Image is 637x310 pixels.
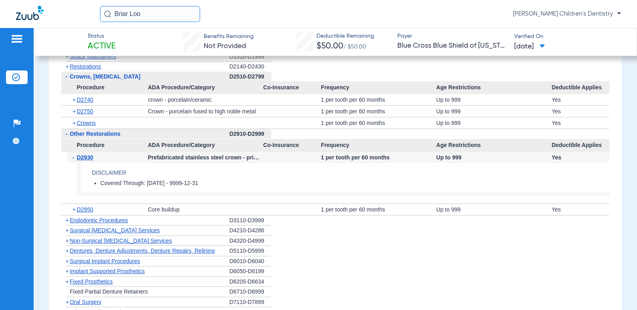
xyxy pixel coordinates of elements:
[321,81,436,94] span: Frequency
[70,278,112,285] span: Fixed Prosthetics
[436,152,551,163] div: Up to 999
[77,108,93,115] span: D2750
[321,152,436,163] div: 1 per tooth per 60 months
[552,204,609,215] div: Yes
[70,238,172,244] span: Non-Surgical [MEDICAL_DATA] Services
[66,258,69,264] span: +
[514,42,545,52] span: [DATE]
[229,266,271,277] div: D6050-D6199
[66,248,69,254] span: +
[70,131,120,137] span: Other Restorations
[229,277,271,287] div: D6205-D6634
[70,299,101,305] span: Oral Surgery
[70,227,160,234] span: Surgical [MEDICAL_DATA] Services
[88,41,116,52] span: Active
[229,287,271,297] div: D6710-D6999
[229,246,271,256] div: D5110-D5999
[16,6,44,20] img: Zuub Logo
[321,204,436,215] div: 1 per tooth per 60 months
[66,131,68,137] span: -
[316,32,374,40] span: Deductible Remaining
[229,72,271,82] div: D2510-D2799
[204,42,246,50] span: Not Provided
[148,81,263,94] span: ADA Procedure/Category
[263,139,321,152] span: Co-Insurance
[72,117,77,129] span: +
[70,258,140,264] span: Surgical Implant Procedures
[552,152,609,163] div: Yes
[100,6,200,22] input: Search for patients
[77,97,93,103] span: D2740
[513,10,621,18] span: [PERSON_NAME] Children's Dentistry
[552,117,609,129] div: Yes
[148,139,263,152] span: ADA Procedure/Category
[148,204,263,215] div: Core buildup
[61,81,148,94] span: Procedure
[77,206,93,213] span: D2950
[229,297,271,308] div: D7110-D7899
[66,217,69,223] span: +
[72,94,77,105] span: +
[321,117,436,129] div: 1 per tooth per 60 months
[70,53,116,60] span: Space Maintainers
[321,94,436,105] div: 1 per tooth per 60 months
[229,52,271,62] div: D1510-D1999
[77,120,96,126] span: Crowns
[436,117,551,129] div: Up to 999
[436,204,551,215] div: Up to 999
[204,32,254,41] span: Benefits Remaining
[343,44,366,50] span: / $50.00
[148,94,263,105] div: crown - porcelain/ceramic
[229,129,271,139] div: D2910-D2999
[66,299,69,305] span: +
[61,139,148,152] span: Procedure
[229,225,271,236] div: D4210-D4286
[229,256,271,267] div: D6010-D6040
[514,32,624,41] span: Verified On
[66,227,69,234] span: +
[552,81,609,94] span: Deductible Applies
[66,268,69,274] span: +
[72,106,77,117] span: +
[229,236,271,246] div: D4320-D4999
[436,94,551,105] div: Up to 999
[597,272,637,310] iframe: Chat Widget
[321,106,436,117] div: 1 per tooth per 60 months
[397,32,507,40] span: Payer
[70,268,145,274] span: Implant Supported Prosthetics
[70,217,128,223] span: Endodontic Procedures
[88,32,116,40] span: Status
[436,106,551,117] div: Up to 999
[436,81,551,94] span: Age Restrictions
[66,278,69,285] span: +
[72,152,77,163] span: -
[92,169,609,177] h4: Disclaimer
[148,106,263,117] div: Crown - porcelain fused to high noble metal
[436,139,551,152] span: Age Restrictions
[104,10,111,18] img: Search Icon
[263,81,321,94] span: Co-Insurance
[552,106,609,117] div: Yes
[229,62,271,72] div: D2140-D2430
[66,73,68,80] span: -
[552,139,609,152] span: Deductible Applies
[100,180,609,187] li: Covered Through: [DATE] - 9999-12-31
[66,53,69,60] span: +
[70,73,140,80] span: Crowns, [MEDICAL_DATA]
[321,139,436,152] span: Frequency
[148,152,263,163] div: Prefabricated stainless steel crown - primary tooth
[397,41,507,51] span: Blue Cross Blue Shield of [US_STATE]
[77,154,93,161] span: D2930
[316,42,343,50] span: $50.00
[66,238,69,244] span: +
[10,34,23,44] img: hamburger-icon
[552,94,609,105] div: Yes
[70,63,101,70] span: Restorations
[229,215,271,226] div: D3110-D3999
[70,248,215,254] span: Dentures, Denture Adjustments, Denture Repairs, Relining
[72,204,77,215] span: +
[70,288,148,295] span: Fixed Partial Denture Retainers
[66,63,69,70] span: +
